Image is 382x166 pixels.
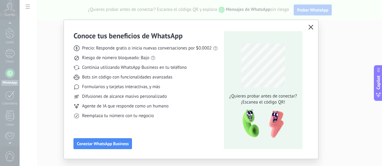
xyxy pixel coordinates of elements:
[82,45,212,51] span: Precio: Responde gratis o inicia nuevas conversaciones por $0.0002
[82,84,160,90] span: Formularios y tarjetas interactivas, y más
[74,138,132,149] button: Conectar WhatsApp Business
[77,142,129,146] span: Conectar WhatsApp Business
[82,103,168,109] span: Agente de IA que responde como un humano
[227,99,299,105] span: ¡Escanea el código QR!
[82,94,167,100] span: Difusiones de alcance masivo personalizado
[237,108,285,140] img: qr-pic-1x.png
[82,65,186,71] span: Continúa utilizando WhatsApp Business en tu teléfono
[82,55,149,61] span: Riesgo de número bloqueado: Bajo
[82,113,154,119] span: Reemplaza tu número con tu negocio
[82,74,172,80] span: Bots sin código con funcionalidades avanzadas
[227,93,299,99] span: ¿Quieres probar antes de conectar?
[375,76,381,90] span: Copilot
[74,31,183,40] h3: Conoce tus beneficios de WhatsApp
